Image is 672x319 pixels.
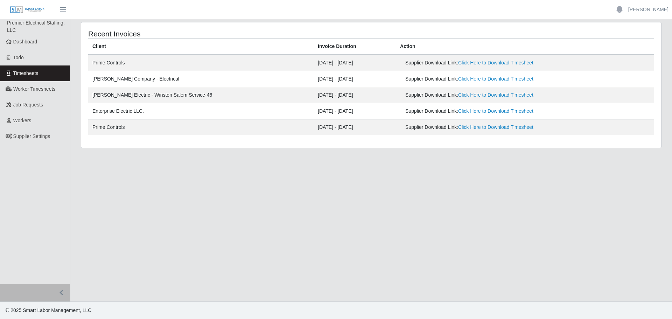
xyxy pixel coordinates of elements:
th: Action [396,39,654,55]
a: Click Here to Download Timesheet [458,60,533,65]
a: Click Here to Download Timesheet [458,76,533,82]
td: [PERSON_NAME] Company - Electrical [88,71,314,87]
th: Invoice Duration [314,39,396,55]
td: Enterprise Electric LLC. [88,103,314,119]
div: Supplier Download Link: [405,75,561,83]
span: Todo [13,55,24,60]
span: Dashboard [13,39,37,44]
a: Click Here to Download Timesheet [458,108,533,114]
span: Worker Timesheets [13,86,55,92]
span: Job Requests [13,102,43,108]
h4: Recent Invoices [88,29,318,38]
span: Supplier Settings [13,133,50,139]
td: [DATE] - [DATE] [314,87,396,103]
a: Click Here to Download Timesheet [458,124,533,130]
span: Timesheets [13,70,38,76]
div: Supplier Download Link: [405,124,561,131]
td: Prime Controls [88,55,314,71]
td: [PERSON_NAME] Electric - Winston Salem Service-46 [88,87,314,103]
td: Prime Controls [88,119,314,136]
div: Supplier Download Link: [405,108,561,115]
td: [DATE] - [DATE] [314,119,396,136]
td: [DATE] - [DATE] [314,55,396,71]
th: Client [88,39,314,55]
a: Click Here to Download Timesheet [458,92,533,98]
span: Premier Electrical Staffing, LLC [7,20,65,33]
td: [DATE] - [DATE] [314,103,396,119]
img: SLM Logo [10,6,45,14]
div: Supplier Download Link: [405,91,561,99]
a: [PERSON_NAME] [628,6,668,13]
td: [DATE] - [DATE] [314,71,396,87]
span: © 2025 Smart Labor Management, LLC [6,307,91,313]
div: Supplier Download Link: [405,59,561,67]
span: Workers [13,118,31,123]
